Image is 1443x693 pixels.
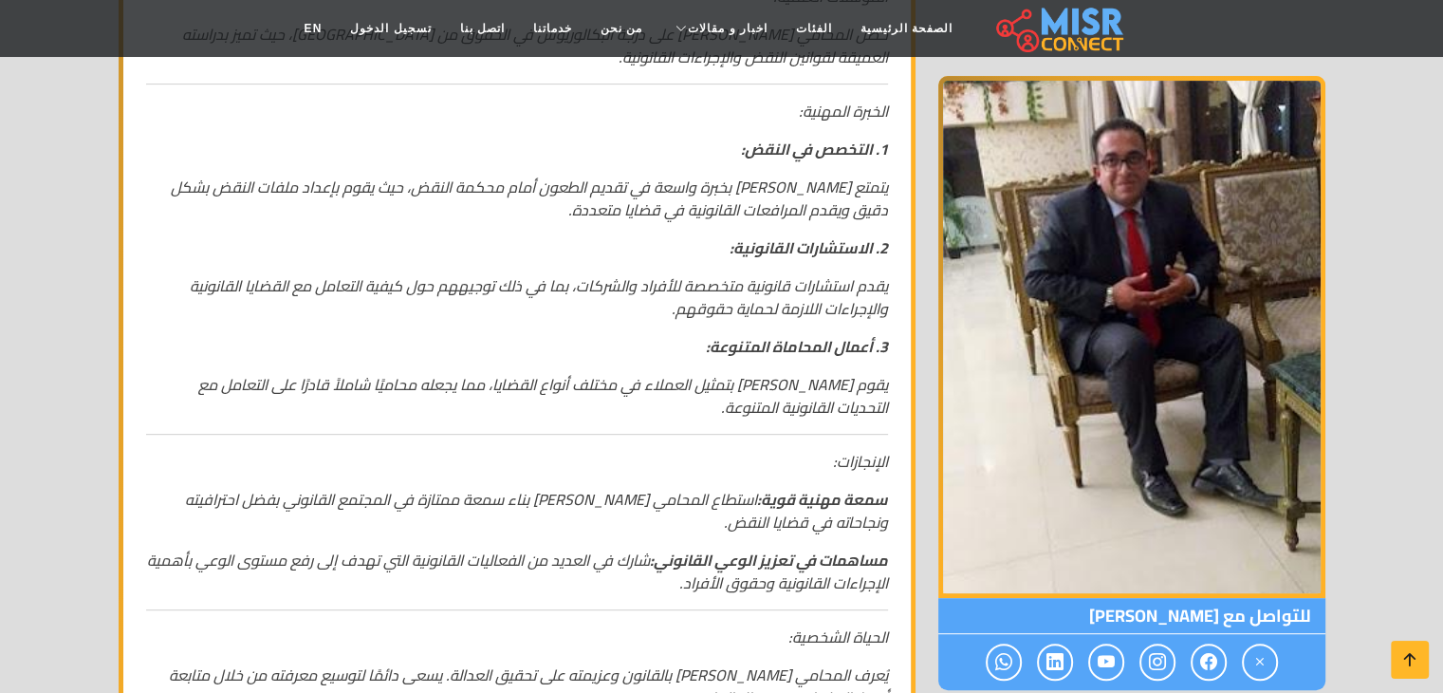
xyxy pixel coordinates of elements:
[846,10,967,47] a: الصفحة الرئيسية
[730,234,888,262] strong: 2. الاستشارات القانونية:
[706,332,888,361] strong: 3. أعمال المحاماة المتنوعة:
[996,5,1123,52] img: main.misr_connect
[171,173,888,224] em: يتمتع [PERSON_NAME] بخبرة واسعة في تقديم الطعون أمام محكمة النقض، حيث يقوم بإعداد ملفات النقض بشك...
[799,97,888,125] em: الخبرة المهنية:
[650,546,888,574] strong: مساهمات في تعزيز الوعي القانوني:
[657,10,782,47] a: اخبار و مقالات
[586,10,657,47] a: من نحن
[782,10,846,47] a: الفئات
[336,10,445,47] a: تسجيل الدخول
[290,10,337,47] a: EN
[147,546,888,597] em: شارك في العديد من الفعاليات القانونية التي تهدف إلى رفع مستوى الوعي بأهمية الإجراءات القانونية وح...
[519,10,586,47] a: خدماتنا
[833,447,888,476] em: الإنجازات:
[190,272,888,323] em: يقدم استشارات قانونية متخصصة للأفراد والشركات، بما في ذلك توجيههم حول كيفية التعامل مع القضايا ال...
[938,598,1325,634] span: للتواصل مع [PERSON_NAME]
[185,485,888,536] em: استطاع المحامي [PERSON_NAME] بناء سمعة ممتازة في المجتمع القانوني بفضل احترافيته ونجاحاته في قضاي...
[938,76,1325,598] img: ايهاب فهمي
[788,623,888,651] em: الحياة الشخصية:
[446,10,519,47] a: اتصل بنا
[757,485,888,514] strong: سمعة مهنية قوية:
[741,135,888,163] strong: 1. التخصص في النقض:
[198,370,888,421] em: يقوم [PERSON_NAME] بتمثيل العملاء في مختلف أنواع القضايا، مما يجعله محاميًا شاملاً قادرًا على الت...
[688,20,768,37] span: اخبار و مقالات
